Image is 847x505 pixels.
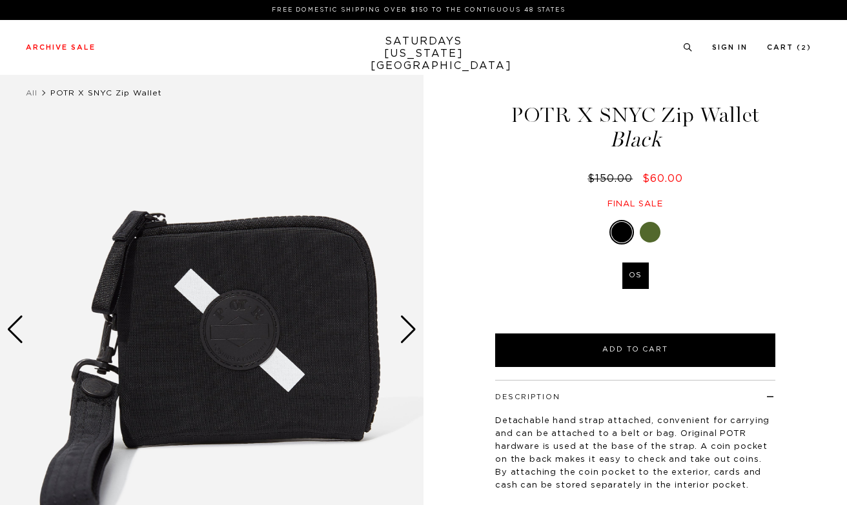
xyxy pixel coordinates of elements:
[371,35,477,72] a: SATURDAYS[US_STATE][GEOGRAPHIC_DATA]
[493,199,777,210] div: Final sale
[6,315,24,344] div: Previous slide
[767,44,811,51] a: Cart (2)
[50,89,162,97] span: POTR X SNYC Zip Wallet
[493,104,777,150] h1: POTR X SNYC Zip Wallet
[495,393,560,401] button: Description
[493,129,777,150] span: Black
[712,44,748,51] a: Sign In
[400,315,417,344] div: Next slide
[587,173,638,184] del: $150.00
[26,89,37,97] a: All
[622,262,649,289] label: OS
[26,44,96,51] a: Archive Sale
[31,5,806,15] p: FREE DOMESTIC SHIPPING OVER $150 TO THE CONTIGUOUS 48 STATES
[642,173,683,184] span: $60.00
[495,333,775,367] button: Add to Cart
[495,415,775,492] p: Detachable hand strap attached, convenient for carrying and can be attached to a belt or bag. Ori...
[801,45,807,51] small: 2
